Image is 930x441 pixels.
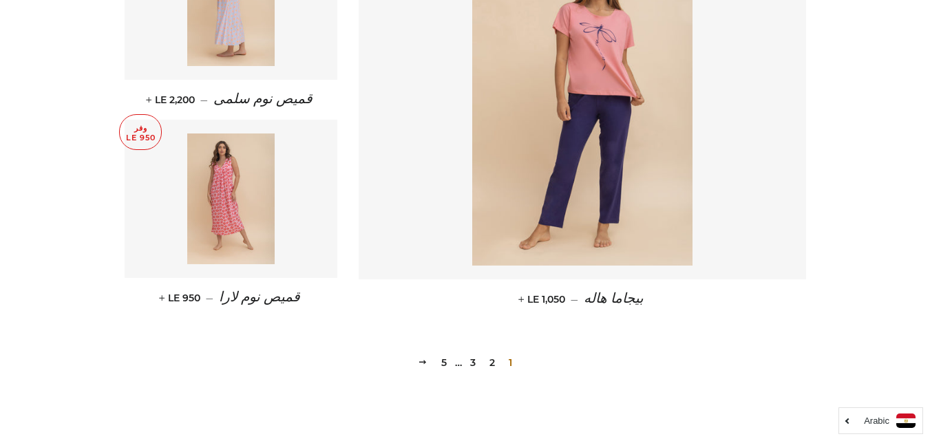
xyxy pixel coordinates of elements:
[484,352,500,373] a: 2
[213,92,313,107] span: قميص نوم سلمى
[864,416,889,425] i: Arabic
[206,292,213,304] span: —
[465,352,481,373] a: 3
[503,352,518,373] span: 1
[359,279,806,319] a: بيجاما هاله — LE 1,050
[571,293,578,305] span: —
[200,94,208,106] span: —
[149,94,195,106] span: LE 2,200
[436,352,452,373] a: 5
[120,115,161,150] p: وفر LE 950
[846,413,916,428] a: Arabic
[162,292,200,304] span: LE 950
[521,293,565,305] span: LE 1,050
[584,291,644,306] span: بيجاما هاله
[219,290,300,305] span: قميص نوم لارا
[125,80,338,119] a: قميص نوم سلمى — LE 2,200
[455,358,462,367] span: …
[125,278,338,317] a: قميص نوم لارا — LE 950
